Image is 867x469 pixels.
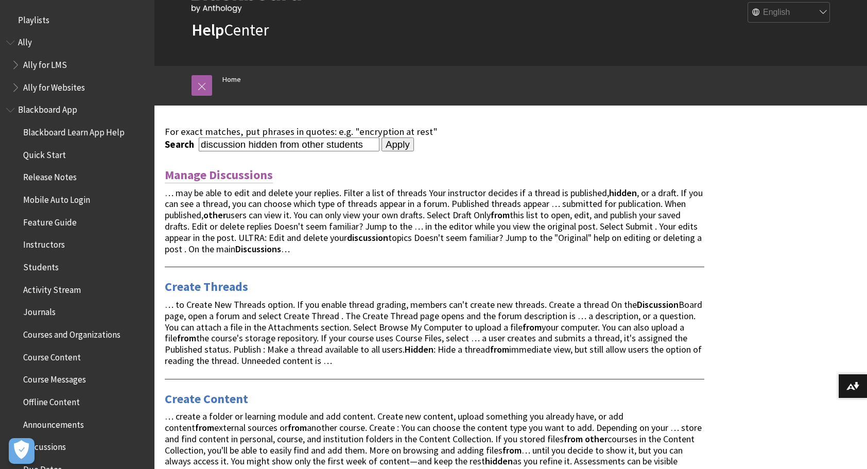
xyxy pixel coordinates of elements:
strong: from [564,433,583,445]
span: Discussions [23,438,66,452]
strong: hidden [485,455,513,467]
label: Search [165,138,197,150]
strong: Hidden [405,343,433,355]
span: Playlists [18,11,49,25]
a: HelpCenter [192,20,269,40]
span: Course Content [23,349,81,362]
strong: other [585,433,608,445]
nav: Book outline for Playlists [6,11,148,29]
span: Release Notes [23,169,77,183]
select: Site Language Selector [748,3,830,23]
strong: from [195,422,214,433]
strong: from [490,343,509,355]
span: Ally for Websites [23,79,85,93]
a: Home [222,73,241,86]
strong: from [491,209,510,221]
strong: from [288,422,307,433]
a: Create Threads [165,279,248,295]
button: Apri preferenze [9,438,34,464]
span: Course Messages [23,371,86,385]
strong: hidden [609,187,637,199]
span: Quick Start [23,146,66,160]
span: … may be able to edit and delete your replies. Filter a list of threads Your instructor decides i... [165,187,703,255]
strong: other [203,209,226,221]
span: Courses and Organizations [23,326,120,340]
span: Instructors [23,236,65,250]
input: Apply [382,137,414,152]
span: Offline Content [23,393,80,407]
span: Blackboard Learn App Help [23,124,125,137]
a: Manage Discussions [165,167,273,183]
strong: from [502,444,522,456]
span: Ally for LMS [23,56,67,70]
strong: Discussions [235,243,281,255]
strong: from [177,332,196,344]
span: … to Create New Threads option. If you enable thread grading, members can't create new threads. C... [165,299,702,367]
span: Journals [23,304,56,318]
div: For exact matches, put phrases in quotes: e.g. "encryption at rest" [165,126,704,137]
strong: from [523,321,542,333]
span: Feature Guide [23,214,77,228]
span: Mobile Auto Login [23,191,90,205]
span: Activity Stream [23,281,81,295]
span: Ally [18,34,32,48]
nav: Book outline for Anthology Ally Help [6,34,148,96]
span: Announcements [23,416,84,430]
strong: discussion [347,232,388,244]
strong: Discussion [637,299,679,310]
span: Students [23,258,59,272]
a: Create Content [165,391,248,407]
span: Blackboard App [18,101,77,115]
strong: Help [192,20,224,40]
